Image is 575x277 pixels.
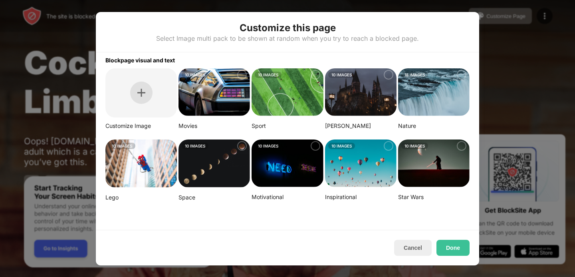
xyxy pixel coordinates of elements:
div: 10 IMAGES [401,143,428,149]
button: Cancel [394,240,432,256]
img: mehdi-messrro-gIpJwuHVwt0-unsplash-small.png [105,139,177,187]
img: linda-xu-KsomZsgjLSA-unsplash.png [178,139,250,188]
div: Customize Image [105,122,177,130]
div: [PERSON_NAME] [325,122,397,130]
img: aditya-chinchure-LtHTe32r_nA-unsplash.png [398,68,470,116]
div: 18 IMAGES [401,72,428,78]
div: 10 IMAGES [328,72,355,78]
img: ian-dooley-DuBNA1QMpPA-unsplash-small.png [325,139,397,187]
div: Select Image multi pack to be shown at random when you try to reach a blocked page. [156,34,419,42]
div: Inspirational [325,193,397,201]
img: image-26.png [178,68,250,116]
div: Lego [105,194,177,201]
div: 10 IMAGES [109,143,135,149]
img: aditya-vyas-5qUJfO4NU4o-unsplash-small.png [325,68,397,116]
button: Done [436,240,470,256]
img: alexis-fauvet-qfWf9Muwp-c-unsplash-small.png [252,139,323,187]
div: Blockpage visual and text [96,52,479,64]
div: 10 IMAGES [255,143,282,149]
div: Nature [398,122,470,130]
div: 10 IMAGES [328,143,355,149]
div: Star Wars [398,193,470,201]
div: Sport [252,122,323,130]
div: 10 IMAGES [255,72,282,78]
img: jeff-wang-p2y4T4bFws4-unsplash-small.png [252,68,323,116]
div: Space [178,194,250,201]
div: 10 IMAGES [182,143,208,149]
div: Motivational [252,193,323,201]
div: 10 IMAGES [182,72,208,78]
img: plus.svg [137,89,145,97]
div: Movies [178,122,250,130]
img: image-22-small.png [398,139,470,187]
div: Customize this page [240,22,336,34]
